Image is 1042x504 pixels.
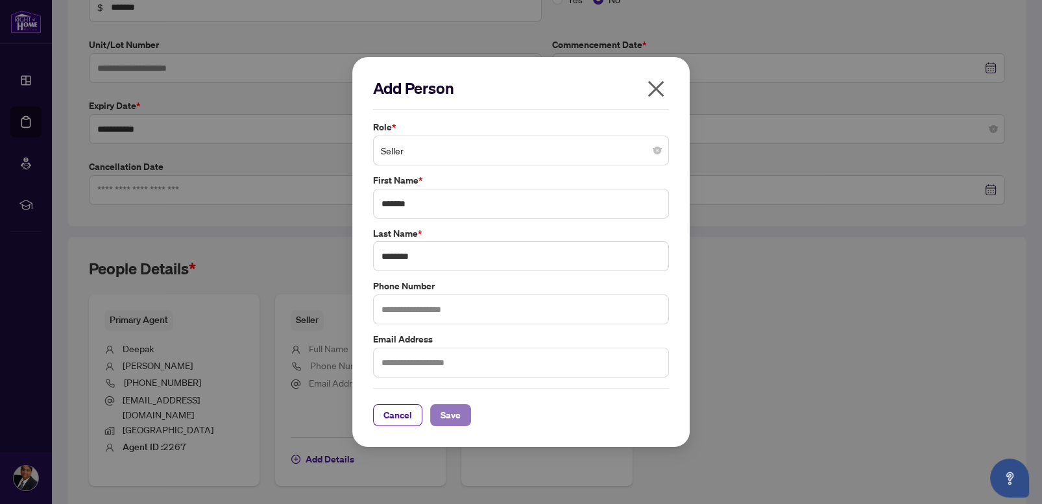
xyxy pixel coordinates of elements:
[373,404,422,426] button: Cancel
[373,78,669,99] h2: Add Person
[653,147,661,154] span: close-circle
[441,405,461,426] span: Save
[381,138,661,163] span: Seller
[373,120,669,134] label: Role
[990,459,1029,498] button: Open asap
[430,404,471,426] button: Save
[383,405,412,426] span: Cancel
[373,173,669,187] label: First Name
[373,279,669,293] label: Phone Number
[373,226,669,241] label: Last Name
[373,332,669,346] label: Email Address
[646,78,666,99] span: close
